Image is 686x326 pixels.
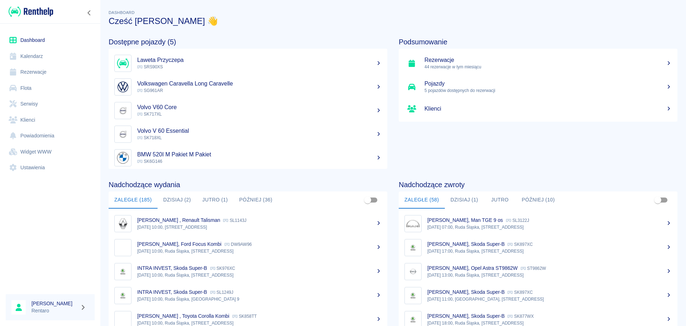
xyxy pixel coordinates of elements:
[399,191,445,209] button: Zaległe (58)
[137,265,207,271] p: INTRA INVEST, Skoda Super-B
[484,191,516,209] button: Jutro
[424,57,672,64] h5: Rezerwacje
[109,191,158,209] button: Zaległe (185)
[424,64,672,70] p: 44 rezerwacje w tym miesiącu
[516,191,561,209] button: Później (10)
[427,217,503,223] p: [PERSON_NAME], Man TGE 9 os
[445,191,484,209] button: Dzisiaj (1)
[506,218,529,223] p: SL3122J
[427,241,504,247] p: [PERSON_NAME], Skoda Super-B
[6,128,95,144] a: Powiadomienia
[399,38,677,46] h4: Podsumowanie
[137,289,207,295] p: INTRA INVEST, Skoda Super-B
[6,64,95,80] a: Rezerwacje
[427,272,672,278] p: [DATE] 13:00, Ruda Śląska, [STREET_ADDRESS]
[427,265,518,271] p: [PERSON_NAME], Opel Astra ST9862W
[84,8,95,18] button: Zwiń nawigację
[109,52,387,75] a: ImageLaweta Przyczepa SRS90XS
[424,87,672,94] p: 5 pojazdów dostępnych do rezerwacji
[507,290,533,295] p: SK897XC
[137,112,162,117] span: SK717XL
[109,16,677,26] h3: Cześć [PERSON_NAME] 👋
[6,32,95,48] a: Dashboard
[210,290,233,295] p: SL1249J
[137,217,220,223] p: [PERSON_NAME] , Renault Talisman
[109,122,387,146] a: ImageVolvo V 60 Essential SK718XL
[109,10,135,15] span: Dashboard
[137,80,382,87] h5: Volkswagen Caravella Long Caravelle
[427,313,504,319] p: [PERSON_NAME], Skoda Super-B
[406,241,420,254] img: Image
[424,80,672,87] h5: Pojazdy
[427,289,504,295] p: [PERSON_NAME], Skoda Super-B
[137,272,382,278] p: [DATE] 10:00, Ruda Śląska, [STREET_ADDRESS]
[109,283,387,307] a: ImageINTRA INVEST, Skoda Super-B SL1249J[DATE] 10:00, Ruda Śląska, [GEOGRAPHIC_DATA] 9
[137,248,382,254] p: [DATE] 10:00, Ruda Śląska, [STREET_ADDRESS]
[31,307,77,315] p: Rentaro
[507,242,533,247] p: SK897XC
[137,296,382,302] p: [DATE] 10:00, Ruda Śląska, [GEOGRAPHIC_DATA] 9
[406,265,420,278] img: Image
[399,99,677,119] a: Klienci
[361,193,374,207] span: Pokaż przypisane tylko do mnie
[137,224,382,230] p: [DATE] 10:00, [STREET_ADDRESS]
[234,191,278,209] button: Później (36)
[6,144,95,160] a: Widget WWW
[137,104,382,111] h5: Volvo V60 Core
[427,296,672,302] p: [DATE] 11:00, [GEOGRAPHIC_DATA], [STREET_ADDRESS]
[116,289,130,302] img: Image
[116,57,130,70] img: Image
[109,259,387,283] a: ImageINTRA INVEST, Skoda Super-B SK976XC[DATE] 10:00, Ruda Śląska, [STREET_ADDRESS]
[197,191,233,209] button: Jutro (1)
[116,104,130,117] img: Image
[158,191,197,209] button: Dzisiaj (2)
[399,52,677,75] a: Rezerwacje44 rezerwacje w tym miesiącu
[109,99,387,122] a: ImageVolvo V60 Core SK717XL
[116,241,130,254] img: Image
[116,265,130,278] img: Image
[232,314,257,319] p: SK858TT
[116,217,130,230] img: Image
[137,127,382,135] h5: Volvo V 60 Essential
[31,300,77,307] h6: [PERSON_NAME]
[137,64,163,69] span: SRS90XS
[399,180,677,189] h4: Nadchodzące zwroty
[137,88,163,93] span: SG961AR
[399,211,677,235] a: Image[PERSON_NAME], Man TGE 9 os SL3122J[DATE] 07:00, Ruda Śląska, [STREET_ADDRESS]
[399,75,677,99] a: Pojazdy5 pojazdów dostępnych do rezerwacji
[109,211,387,235] a: Image[PERSON_NAME] , Renault Talisman SL1143J[DATE] 10:00, [STREET_ADDRESS]
[427,224,672,230] p: [DATE] 07:00, Ruda Śląska, [STREET_ADDRESS]
[137,159,162,164] span: SK6G146
[109,146,387,170] a: ImageBMW 520I M Pakiet M Pakiet SK6G146
[6,112,95,128] a: Klienci
[507,314,533,319] p: SK877WX
[651,193,665,207] span: Pokaż przypisane tylko do mnie
[406,289,420,302] img: Image
[109,180,387,189] h4: Nadchodzące wydania
[223,218,246,223] p: SL1143J
[424,105,672,112] h5: Klienci
[6,160,95,176] a: Ustawienia
[224,242,252,247] p: DW9AW96
[399,259,677,283] a: Image[PERSON_NAME], Opel Astra ST9862W ST9862W[DATE] 13:00, Ruda Śląska, [STREET_ADDRESS]
[6,96,95,112] a: Serwisy
[116,127,130,141] img: Image
[399,283,677,307] a: Image[PERSON_NAME], Skoda Super-B SK897XC[DATE] 11:00, [GEOGRAPHIC_DATA], [STREET_ADDRESS]
[137,313,229,319] p: [PERSON_NAME] , Toyota Corolla Kombi
[210,266,235,271] p: SK976XC
[137,241,222,247] p: [PERSON_NAME], Ford Focus Kombi
[6,80,95,96] a: Flota
[137,151,382,158] h5: BMW 520I M Pakiet M Pakiet
[137,135,162,140] span: SK718XL
[109,75,387,99] a: ImageVolkswagen Caravella Long Caravelle SG961AR
[6,48,95,64] a: Kalendarz
[9,6,53,18] img: Renthelp logo
[109,38,387,46] h4: Dostępne pojazdy (5)
[521,266,546,271] p: ST9862W
[399,235,677,259] a: Image[PERSON_NAME], Skoda Super-B SK897XC[DATE] 17:00, Ruda Śląska, [STREET_ADDRESS]
[406,217,420,230] img: Image
[116,151,130,165] img: Image
[6,6,53,18] a: Renthelp logo
[109,235,387,259] a: Image[PERSON_NAME], Ford Focus Kombi DW9AW96[DATE] 10:00, Ruda Śląska, [STREET_ADDRESS]
[116,80,130,94] img: Image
